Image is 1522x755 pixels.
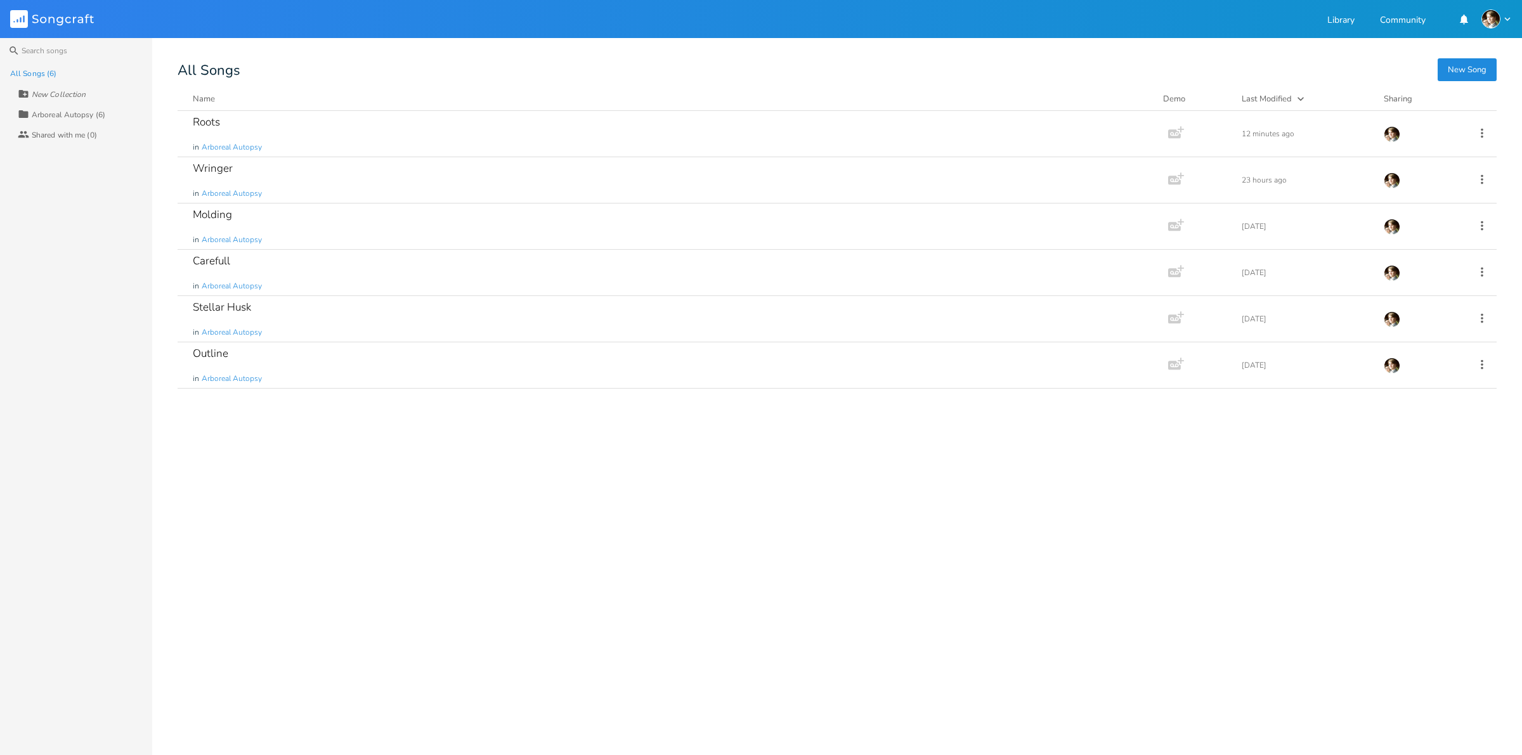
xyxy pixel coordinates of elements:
div: All Songs [178,63,1497,77]
span: in [193,235,199,245]
div: 12 minutes ago [1242,130,1369,138]
img: Robert Wise [1384,358,1400,374]
span: in [193,373,199,384]
div: New Collection [32,91,86,98]
div: [DATE] [1242,315,1369,323]
img: Robert Wise [1384,219,1400,235]
span: in [193,327,199,338]
div: Name [193,93,215,105]
span: Arboreal Autopsy [202,373,262,384]
div: Sharing [1384,93,1460,105]
button: New Song [1438,58,1497,81]
div: Wringer [193,163,233,174]
span: in [193,142,199,153]
span: in [193,188,199,199]
div: Roots [193,117,220,127]
div: Shared with me (0) [32,131,97,139]
span: Arboreal Autopsy [202,281,262,292]
div: [DATE] [1242,269,1369,276]
span: in [193,281,199,292]
button: Last Modified [1242,93,1369,105]
span: Arboreal Autopsy [202,188,262,199]
img: Robert Wise [1384,172,1400,189]
div: [DATE] [1242,361,1369,369]
span: Arboreal Autopsy [202,235,262,245]
span: Arboreal Autopsy [202,142,262,153]
a: Library [1327,16,1355,27]
div: All Songs (6) [10,70,56,77]
div: Arboreal Autopsy (6) [32,111,105,119]
a: Community [1380,16,1426,27]
img: Robert Wise [1481,10,1500,29]
img: Robert Wise [1384,311,1400,328]
button: Name [193,93,1148,105]
div: [DATE] [1242,223,1369,230]
img: Robert Wise [1384,265,1400,281]
div: 23 hours ago [1242,176,1369,184]
span: Arboreal Autopsy [202,327,262,338]
div: Outline [193,348,228,359]
div: Molding [193,209,232,220]
div: Stellar Husk [193,302,251,313]
div: Carefull [193,255,230,266]
img: Robert Wise [1384,126,1400,143]
div: Last Modified [1242,93,1292,105]
div: Demo [1163,93,1226,105]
